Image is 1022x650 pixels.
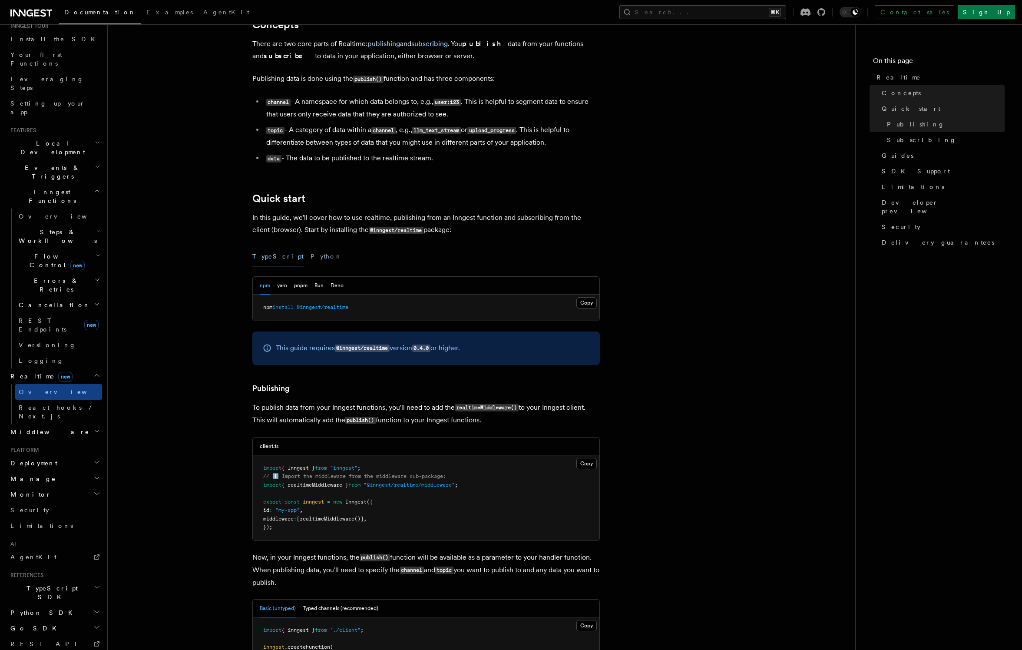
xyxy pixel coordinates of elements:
span: "my-app" [275,507,300,513]
span: = [327,499,330,505]
span: Guides [882,151,913,160]
span: "inngest" [330,465,357,471]
span: ( [330,644,333,650]
a: Guides [878,148,1005,163]
span: // ℹ️ Import the middleware from the middleware sub-package: [263,473,446,479]
span: }); [263,524,272,530]
a: Subscribing [883,132,1005,148]
strong: publish [462,40,508,48]
button: yarn [277,277,287,295]
button: Deno [331,277,344,295]
code: channel [266,99,291,106]
span: TypeScript SDK [7,584,94,601]
p: In this guide, we'll cover how to use realtime, publishing from an Inngest function and subscribi... [252,212,600,236]
button: Steps & Workflows [15,224,102,249]
span: References [7,572,43,579]
span: .createFunction [284,644,330,650]
button: Basic (untyped) [260,600,296,617]
a: Delivery guarantees [878,235,1005,250]
button: Go SDK [7,620,102,636]
a: AgentKit [7,549,102,565]
span: new [70,261,85,270]
span: import [263,482,281,488]
p: Now, in your Inngest functions, the function will be available as a parameter to your handler fun... [252,551,600,589]
code: @inngest/realtime [369,227,423,234]
a: Install the SDK [7,31,102,47]
button: Bun [314,277,324,295]
button: Python SDK [7,605,102,620]
code: data [266,155,281,162]
kbd: ⌘K [769,8,781,17]
span: Examples [146,9,193,16]
span: Setting up your app [10,100,85,116]
span: Errors & Retries [15,276,94,294]
span: { realtimeMiddleware } [281,482,348,488]
code: publish() [360,554,390,561]
span: Security [882,222,920,231]
button: Local Development [7,136,102,160]
button: Toggle dark mode [840,7,860,17]
span: ; [455,482,458,488]
span: Realtime [876,73,921,82]
button: Cancellation [15,297,102,313]
a: Limitations [878,179,1005,195]
span: Features [7,127,36,134]
span: Realtime [7,372,73,381]
span: Platform [7,447,39,454]
span: : [269,507,272,513]
span: new [84,320,99,330]
code: topic [266,127,284,134]
button: Errors & Retries [15,273,102,297]
span: Inngest [345,499,367,505]
a: Publishing [252,382,290,395]
button: Realtimenew [7,368,102,384]
a: Documentation [59,3,141,24]
span: Flow Control [15,252,96,269]
span: React hooks / Next.js [19,404,96,420]
code: topic [435,567,453,574]
a: publishing [367,40,400,48]
code: channel [400,567,424,574]
a: Limitations [7,518,102,534]
span: install [272,304,294,310]
span: Install the SDK [10,36,100,43]
span: inngest [303,499,324,505]
button: Flow Controlnew [15,249,102,273]
span: Monitor [7,490,51,499]
span: export [263,499,281,505]
p: To publish data from your Inngest functions, you'll need to add the to your Inngest client. This ... [252,401,600,427]
span: Middleware [7,428,89,436]
span: { inngest } [281,627,315,633]
span: Concepts [882,89,921,97]
span: ()] [354,516,364,522]
span: realtimeMiddleware [300,516,354,522]
span: Your first Functions [10,51,62,67]
a: SDK Support [878,163,1005,179]
a: AgentKit [198,3,255,23]
span: : [294,516,297,522]
li: - A namespace for which data belongs to, e.g., . This is helpful to segment data to ensure that u... [264,96,600,120]
p: There are two core parts of Realtime: and . You data from your functions and to data in your appl... [252,38,600,62]
span: const [284,499,300,505]
span: middleware [263,516,294,522]
button: Middleware [7,424,102,440]
span: import [263,627,281,633]
li: - The data to be published to the realtime stream. [264,152,600,165]
button: Deployment [7,455,102,471]
span: Logging [19,357,64,364]
span: Events & Triggers [7,163,95,181]
span: Delivery guarantees [882,238,994,247]
button: Copy [576,620,597,631]
span: Subscribing [887,136,956,144]
span: Inngest Functions [7,188,94,205]
button: Events & Triggers [7,160,102,184]
span: AI [7,541,16,547]
button: Python [311,247,342,266]
button: Typed channels (recommended) [303,600,378,617]
span: Local Development [7,139,95,156]
a: Overview [15,209,102,224]
span: Overview [19,388,108,395]
span: , [364,516,367,522]
span: "./client" [330,627,361,633]
span: Cancellation [15,301,90,309]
